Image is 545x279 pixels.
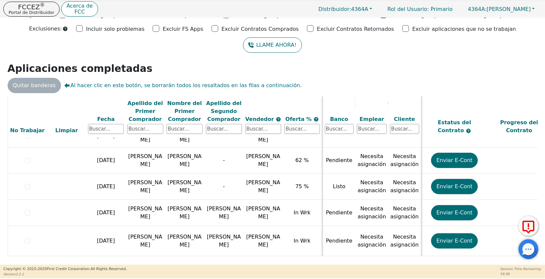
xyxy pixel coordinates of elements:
[357,124,387,134] input: Buscar...
[468,6,487,12] span: 4364A:
[125,200,165,226] td: [PERSON_NAME]
[312,4,379,14] button: Distribuidor:4364A
[388,147,421,174] td: Necesita asignación
[295,157,309,163] span: 62 %
[3,266,127,272] p: Copyright © 2015- 2025 First Credit Corporation.
[167,124,203,134] input: Buscar...
[125,226,165,256] td: [PERSON_NAME]
[322,147,355,174] td: Pendiente
[390,115,419,123] div: Cliente
[381,3,459,16] p: Primario
[88,124,124,134] input: Buscar...
[204,226,244,256] td: [PERSON_NAME]
[355,147,388,174] td: Necesita asignación
[431,153,478,168] button: Enviar E-Cont
[285,116,314,122] span: Oferta %
[355,226,388,256] td: Necesita asignación
[165,200,204,226] td: [PERSON_NAME]
[86,200,126,226] td: [DATE]
[500,271,542,276] p: 58:06
[468,6,531,12] span: [PERSON_NAME]
[322,200,355,226] td: Pendiente
[9,10,54,15] p: Portal de Distribuidor
[355,174,388,200] td: Necesita asignación
[500,266,542,271] p: Session Time Remaining:
[246,153,280,167] span: [PERSON_NAME]
[243,37,302,53] button: LLAME AHORA!
[125,174,165,200] td: [PERSON_NAME]
[431,205,478,220] button: Enviar E-Cont
[49,127,85,135] div: Limpiar
[10,127,45,135] div: No Trabajar
[67,3,93,9] p: Acerca de
[294,209,311,216] span: In Wrk
[246,179,280,194] span: [PERSON_NAME]
[86,226,126,256] td: [DATE]
[40,2,45,8] sup: ®
[8,63,153,74] strong: Aplicaciones completadas
[3,2,60,17] button: FCCEZ®Portal de Distribuidor
[319,6,368,12] span: 4364A
[165,147,204,174] td: [PERSON_NAME]
[317,25,394,33] p: Excluir Contratos Retornados
[9,4,54,10] p: FCCEZ
[294,238,311,244] span: In Wrk
[3,272,127,277] p: Version 3.2.1
[461,4,542,14] button: 4364A:[PERSON_NAME]
[388,226,421,256] td: Necesita asignación
[325,124,354,134] input: Buscar...
[88,115,124,123] div: Fecha
[357,115,387,123] div: Emplear
[64,82,302,89] span: Al hacer clic en este botón, se borrarán todos los resaltados en las filas a continuación.
[388,200,421,226] td: Necesita asignación
[167,99,203,123] div: Nombre del Primer Comprador
[246,205,280,220] span: [PERSON_NAME]
[86,147,126,174] td: [DATE]
[322,226,355,256] td: Pendiente
[222,25,299,33] p: Excluir Contratos Comprados
[125,147,165,174] td: [PERSON_NAME]
[322,174,355,200] td: Listo
[165,174,204,200] td: [PERSON_NAME]
[127,99,163,123] div: Apellido del Primer Comprador
[295,183,309,190] span: 75 %
[204,147,244,174] td: -
[204,174,244,200] td: -
[388,174,421,200] td: Necesita asignación
[438,120,471,134] span: Estatus del Contrato
[127,124,163,134] input: Buscar...
[206,124,242,134] input: Buscar...
[86,174,126,200] td: [DATE]
[431,179,478,194] button: Enviar E-Cont
[431,233,478,249] button: Enviar E-Cont
[163,25,203,33] p: Excluir FS Apps
[67,9,93,15] p: FCC
[246,234,280,248] span: [PERSON_NAME]
[284,124,320,134] input: Buscar...
[206,99,242,123] div: Apellido del Segundo Comprador
[245,124,281,134] input: Buscar...
[29,25,62,33] p: Exclusiones:
[381,3,459,16] a: Rol del Usuario: Primario
[245,116,276,122] span: Vendedor
[165,226,204,256] td: [PERSON_NAME]
[412,25,516,33] p: Excluir aplicaciones que no se trabajan
[319,6,351,12] span: Distribuidor:
[86,25,144,33] p: Incluir solo problemas
[519,216,538,236] button: Reportar Error a FCC
[390,124,419,134] input: Buscar...
[355,200,388,226] td: Necesita asignación
[387,6,429,12] span: Rol del Usuario :
[325,115,354,123] div: Banco
[204,200,244,226] td: [PERSON_NAME]
[61,1,98,17] button: Acerca deFCC
[90,267,127,271] span: All Rights Reserved.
